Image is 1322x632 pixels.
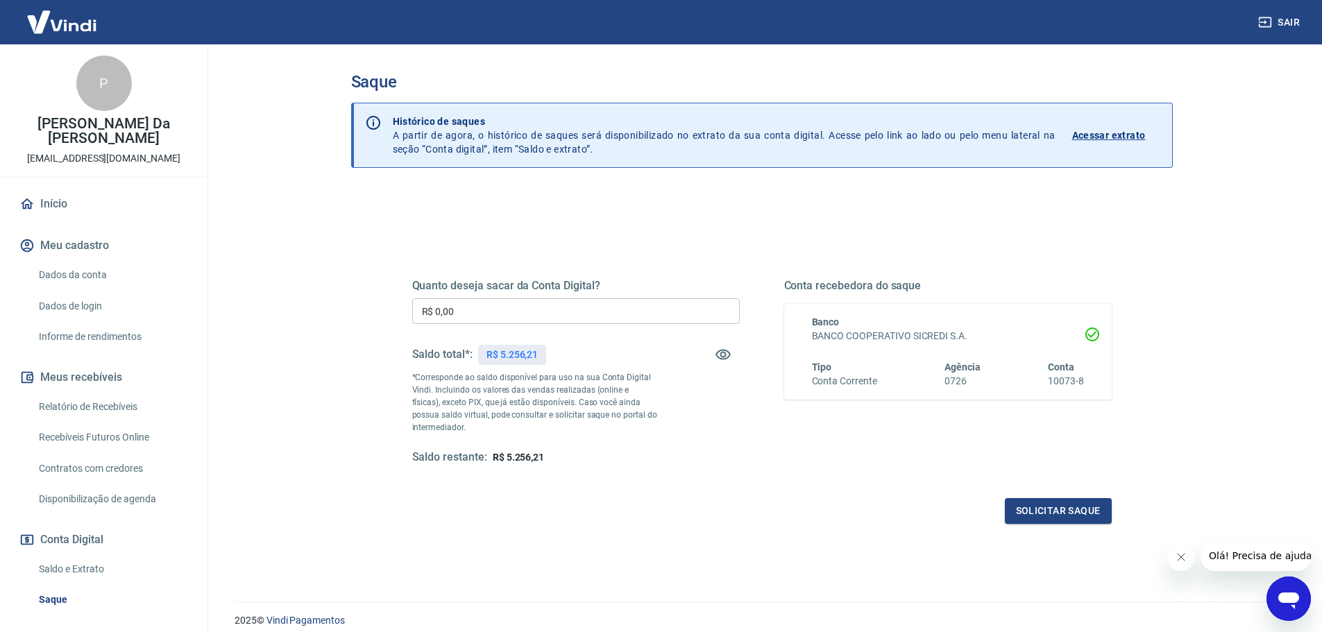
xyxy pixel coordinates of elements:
a: Recebíveis Futuros Online [33,423,191,452]
p: [EMAIL_ADDRESS][DOMAIN_NAME] [27,151,180,166]
h5: Saldo total*: [412,348,473,361]
span: Banco [812,316,840,327]
p: R$ 5.256,21 [486,348,538,362]
h5: Quanto deseja sacar da Conta Digital? [412,279,740,293]
span: Agência [944,361,981,373]
button: Conta Digital [17,524,191,555]
h6: 0726 [944,374,981,388]
iframe: Botão para abrir a janela de mensagens [1266,577,1311,621]
a: Vindi Pagamentos [266,615,345,626]
a: Saldo e Extrato [33,555,191,583]
a: Acessar extrato [1072,114,1161,156]
p: *Corresponde ao saldo disponível para uso na sua Conta Digital Vindi. Incluindo os valores das ve... [412,371,658,434]
h6: 10073-8 [1048,374,1084,388]
h3: Saque [351,72,1173,92]
button: Sair [1255,10,1305,35]
p: Histórico de saques [393,114,1056,128]
span: R$ 5.256,21 [493,452,544,463]
p: [PERSON_NAME] Da [PERSON_NAME] [11,117,196,146]
a: Dados de login [33,292,191,321]
p: A partir de agora, o histórico de saques será disponibilizado no extrato da sua conta digital. Ac... [393,114,1056,156]
img: Vindi [17,1,107,43]
a: Contratos com credores [33,454,191,483]
h5: Saldo restante: [412,450,487,465]
button: Meus recebíveis [17,362,191,393]
h6: BANCO COOPERATIVO SICREDI S.A. [812,329,1084,343]
p: Acessar extrato [1072,128,1146,142]
iframe: Fechar mensagem [1167,543,1195,571]
h5: Conta recebedora do saque [784,279,1112,293]
iframe: Mensagem da empresa [1201,540,1311,571]
span: Olá! Precisa de ajuda? [8,10,117,21]
span: Tipo [812,361,832,373]
h6: Conta Corrente [812,374,877,388]
a: Início [17,189,191,219]
a: Informe de rendimentos [33,323,191,351]
button: Solicitar saque [1005,498,1112,524]
a: Relatório de Recebíveis [33,393,191,421]
div: P [76,55,132,111]
a: Dados da conta [33,261,191,289]
a: Disponibilização de agenda [33,485,191,513]
p: 2025 © [235,613,1289,628]
button: Meu cadastro [17,230,191,261]
a: Saque [33,586,191,614]
span: Conta [1048,361,1074,373]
